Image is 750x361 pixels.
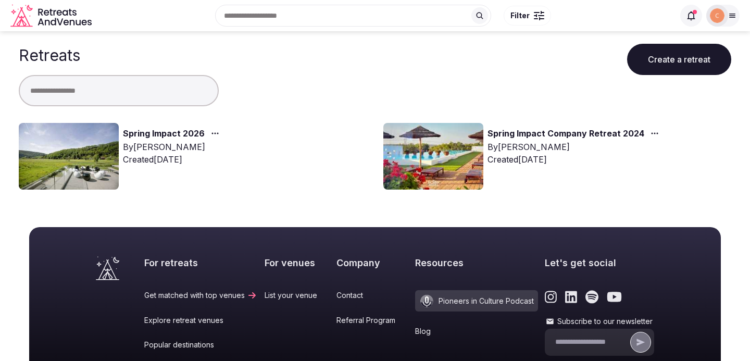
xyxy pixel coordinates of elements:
[383,123,483,190] img: Top retreat image for the retreat: Spring Impact Company Retreat 2024
[144,340,257,350] a: Popular destinations
[545,256,654,269] h2: Let's get social
[144,290,257,301] a: Get matched with top venues
[19,46,80,65] h1: Retreats
[585,290,598,304] a: Link to the retreats and venues Spotify page
[10,4,94,28] a: Visit the homepage
[415,290,538,312] a: Pioneers in Culture Podcast
[510,10,530,21] span: Filter
[710,8,724,23] img: corrina
[144,315,257,326] a: Explore retreat venues
[19,123,119,190] img: Top retreat image for the retreat: Spring Impact 2026
[265,290,330,301] a: List your venue
[96,256,119,280] a: Visit the homepage
[265,256,330,269] h2: For venues
[565,290,577,304] a: Link to the retreats and venues LinkedIn page
[336,315,408,326] a: Referral Program
[123,153,223,166] div: Created [DATE]
[488,153,663,166] div: Created [DATE]
[504,6,551,26] button: Filter
[336,256,408,269] h2: Company
[545,290,557,304] a: Link to the retreats and venues Instagram page
[607,290,622,304] a: Link to the retreats and venues Youtube page
[123,141,223,153] div: By [PERSON_NAME]
[144,256,257,269] h2: For retreats
[488,141,663,153] div: By [PERSON_NAME]
[627,44,731,75] button: Create a retreat
[10,4,94,28] svg: Retreats and Venues company logo
[336,290,408,301] a: Contact
[545,316,654,327] label: Subscribe to our newsletter
[415,256,538,269] h2: Resources
[123,127,205,141] a: Spring Impact 2026
[415,326,538,337] a: Blog
[488,127,644,141] a: Spring Impact Company Retreat 2024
